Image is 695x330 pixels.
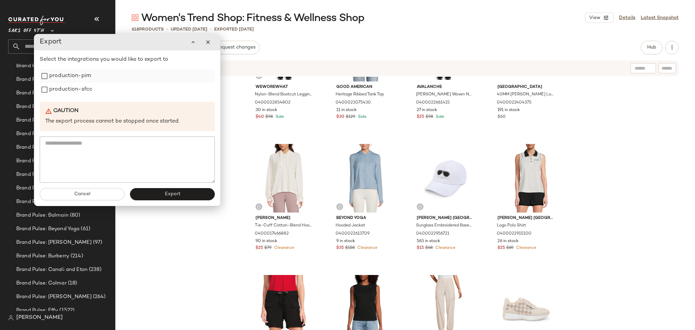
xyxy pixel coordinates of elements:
span: 0400022661415 [416,100,450,106]
span: Brand Pulse: Effy [16,307,58,314]
span: Brand Pulse: [PERSON_NAME] [16,239,92,246]
span: Hub [647,45,656,50]
a: Details [619,14,635,21]
span: WeWoreWhat [256,84,313,90]
span: $15 [417,245,424,251]
span: Brand Pulse: Colmar [16,279,67,287]
p: Select the integrations you would like to export to [40,56,215,64]
span: Request changes [216,45,256,50]
span: 0400017466882 [255,231,289,237]
span: Brand Pulse: Amur [16,157,61,165]
span: Brand Pulse: [DEMOGRAPHIC_DATA] [16,130,100,138]
span: 0400022404375 [497,100,531,106]
img: svg%3e [8,315,14,320]
img: 0400017466882_CREAM [250,144,318,213]
span: $158 [345,245,355,251]
span: 0400023075430 [336,100,371,106]
span: 0400022854802 [255,100,290,106]
span: Heritage Ribbed Tank Top [336,92,384,98]
span: [PERSON_NAME] Woven Nylon Capri Pants [416,92,473,98]
span: [PERSON_NAME] [GEOGRAPHIC_DATA] [417,215,474,221]
span: [PERSON_NAME] [GEOGRAPHIC_DATA] [497,215,555,221]
span: Hooded Jacket [336,223,365,229]
button: View [585,13,614,23]
span: 26 in stock [497,238,519,244]
span: $98 [426,114,433,120]
span: 11 in stock [336,107,357,113]
span: (97) [92,239,102,246]
span: $129 [346,114,355,120]
span: $30 [336,114,344,120]
span: Tie-Cuff Cotton-Blend Hoodie [255,223,312,229]
span: (80) [69,212,80,219]
span: (264) [92,293,106,301]
span: Brand Pulse: [PERSON_NAME] [16,293,92,301]
span: Avalanche [417,84,474,90]
span: Brand Pulse: Area [16,171,60,179]
span: Brand Pulse: Balmain [16,212,69,219]
span: Brand Pulse: 7 For All Mankind [16,76,90,84]
span: • [210,26,211,33]
span: $40 [256,114,264,120]
button: Request changes [212,41,260,54]
span: $35 [336,245,344,251]
span: 0400022956721 [416,231,449,237]
img: svg%3e [338,205,342,209]
span: Brand Pulse: 3.1 [PERSON_NAME] [16,62,100,70]
span: $60 [497,114,506,120]
span: 9 in stock [336,238,355,244]
span: Brand Pulse: ALC [16,103,59,111]
span: Sale [274,115,284,119]
span: Brand Pulse: Canali and Eton [16,266,88,274]
span: $25 [497,245,505,251]
span: [GEOGRAPHIC_DATA] [497,84,555,90]
span: $25 [256,245,263,251]
span: Nylon-Blend Bootcut Leggings [255,92,312,98]
button: Hub [641,41,662,54]
span: Saks OFF 5TH [8,23,44,35]
img: svg%3e [132,14,138,21]
p: Exported [DATE] [214,26,254,33]
span: [PERSON_NAME] [256,215,313,221]
span: (1522) [58,307,74,314]
span: Logo Polo Shirt [497,223,526,229]
span: 191 in stock [497,107,520,113]
span: Sale [434,115,444,119]
span: [PERSON_NAME] [16,314,63,322]
span: Brand Pulse: [PERSON_NAME] [16,89,92,97]
img: 0400022613709_HAZYSKY [331,144,399,213]
div: Products [132,26,164,33]
a: Latest Snapshot [641,14,679,21]
span: 40MM [PERSON_NAME] Low Top Platform Sneakers [497,92,554,98]
span: Clearance [273,246,294,250]
span: Export [164,191,180,197]
span: Sale [357,115,367,119]
span: $68 [425,245,433,251]
span: Clearance [356,246,377,250]
span: (214) [69,252,83,260]
span: $69 [506,245,513,251]
img: svg%3e [257,205,261,209]
span: 0400022915100 [497,231,531,237]
span: Clearance [515,246,536,250]
span: $25 [417,114,424,120]
span: $98 [265,114,273,120]
span: Brand Pulse: Bally [16,198,61,206]
span: 90 in stock [256,238,277,244]
p: updated [DATE] [171,26,207,33]
span: View [589,15,600,21]
span: Brand Pulse: Beyond Yoga [16,225,79,233]
button: Export [130,188,215,200]
span: Women's Trend Shop: Fitness & Wellness Shop [141,12,364,25]
span: Brand Pulse: [PERSON_NAME] [16,184,92,192]
span: Brand Pulse: Amiri [16,144,61,151]
span: Sunglass Embroidered Baseball Hat [416,223,473,229]
span: Clearance [434,246,455,250]
p: The export process cannot be stopped once started. [45,118,209,126]
span: $79 [264,245,271,251]
span: (238) [88,266,101,274]
img: cfy_white_logo.C9jOOHJF.svg [8,16,66,25]
span: 0400022613709 [336,231,370,237]
span: Beyond Yoga [336,215,394,221]
span: • [167,26,168,33]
